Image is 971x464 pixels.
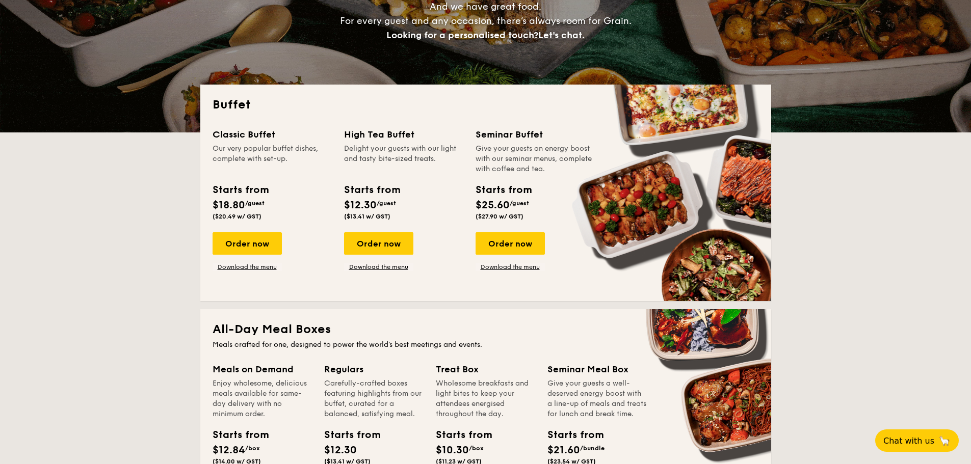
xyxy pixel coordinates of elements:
[324,362,424,376] div: Regulars
[436,362,535,376] div: Treat Box
[324,378,424,419] div: Carefully-crafted boxes featuring highlights from our buffet, curated for a balanced, satisfying ...
[344,182,400,198] div: Starts from
[476,213,523,220] span: ($27.90 w/ GST)
[547,427,593,443] div: Starts from
[883,436,934,446] span: Chat with us
[547,444,580,456] span: $21.60
[213,144,332,174] div: Our very popular buffet dishes, complete with set-up.
[213,321,759,338] h2: All-Day Meal Boxes
[476,199,510,211] span: $25.60
[324,427,370,443] div: Starts from
[875,429,959,452] button: Chat with us🦙
[213,182,268,198] div: Starts from
[436,378,535,419] div: Wholesome breakfasts and light bites to keep your attendees energised throughout the day.
[344,232,413,255] div: Order now
[213,378,312,419] div: Enjoy wholesome, delicious meals available for same-day delivery with no minimum order.
[469,445,484,452] span: /box
[213,97,759,113] h2: Buffet
[476,127,595,142] div: Seminar Buffet
[938,435,951,447] span: 🦙
[213,362,312,376] div: Meals on Demand
[213,213,261,220] span: ($20.49 w/ GST)
[213,444,245,456] span: $12.84
[580,445,605,452] span: /bundle
[344,213,390,220] span: ($13.41 w/ GST)
[213,340,759,350] div: Meals crafted for one, designed to power the world's best meetings and events.
[245,445,260,452] span: /box
[213,127,332,142] div: Classic Buffet
[436,444,469,456] span: $10.30
[344,144,463,174] div: Delight your guests with our light and tasty bite-sized treats.
[476,232,545,255] div: Order now
[213,427,258,443] div: Starts from
[476,182,531,198] div: Starts from
[213,263,282,271] a: Download the menu
[547,362,647,376] div: Seminar Meal Box
[510,200,529,207] span: /guest
[436,427,482,443] div: Starts from
[377,200,396,207] span: /guest
[213,199,245,211] span: $18.80
[344,263,413,271] a: Download the menu
[547,378,647,419] div: Give your guests a well-deserved energy boost with a line-up of meals and treats for lunch and br...
[245,200,265,207] span: /guest
[476,144,595,174] div: Give your guests an energy boost with our seminar menus, complete with coffee and tea.
[340,1,632,41] span: And we have great food. For every guest and any occasion, there’s always room for Grain.
[324,444,357,456] span: $12.30
[344,127,463,142] div: High Tea Buffet
[344,199,377,211] span: $12.30
[538,30,585,41] span: Let's chat.
[213,232,282,255] div: Order now
[386,30,538,41] span: Looking for a personalised touch?
[476,263,545,271] a: Download the menu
